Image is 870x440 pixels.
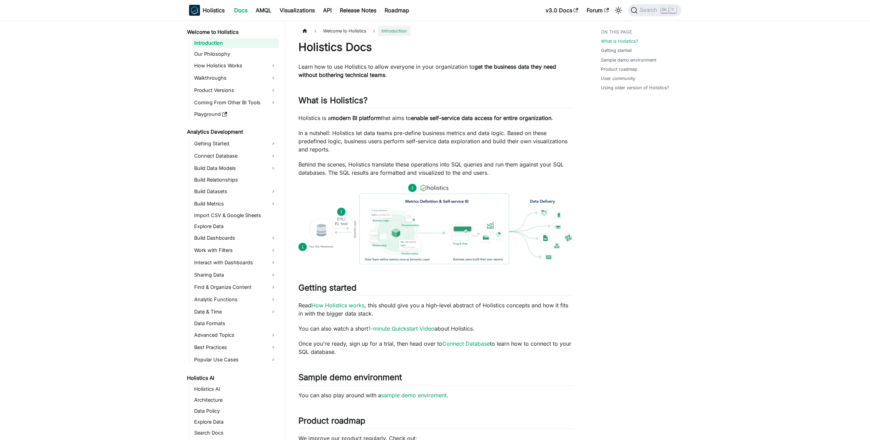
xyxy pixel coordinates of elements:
h2: Getting started [298,283,574,296]
a: Coming From Other BI Tools [192,97,279,108]
img: How Holistics fits in your Data Stack [298,184,574,264]
a: Explore Data [192,417,279,427]
h2: Product roadmap [298,416,574,429]
a: Holistics AI [185,373,279,383]
a: Connect Database [192,150,279,161]
a: Release Notes [336,5,380,16]
a: Introduction [192,38,279,48]
p: Holistics is a that aims to . [298,114,574,122]
a: Build Data Models [192,163,279,174]
a: Sharing Data [192,269,279,280]
b: Holistics [203,6,225,14]
h1: Holistics Docs [298,40,574,54]
a: Docs [230,5,252,16]
a: Data Formats [192,319,279,328]
p: Read , this should give you a high-level abstract of Holistics concepts and how it fits in with t... [298,301,574,318]
a: How Holistics Works [192,60,279,71]
a: 1-minute Quickstart Video [368,325,434,332]
a: Visualizations [276,5,319,16]
nav: Breadcrumbs [298,26,574,36]
p: You can also play around with a . [298,391,574,399]
a: Data Policy [192,406,279,416]
a: AMQL [252,5,276,16]
a: Getting started [601,47,632,54]
kbd: K [669,7,676,13]
a: Getting Started [192,138,279,149]
a: Connect Database [442,340,490,347]
a: Explore Data [192,222,279,231]
a: Date & Time [192,306,279,317]
a: Best Practices [192,342,279,353]
p: Learn how to use Holistics to allow everyone in your organization to . [298,63,574,79]
a: User community [601,75,635,82]
a: Work with Filters [192,245,279,256]
a: API [319,5,336,16]
a: Build Relationships [192,175,279,185]
a: sample demo enviroment [381,392,446,399]
a: Build Datasets [192,186,279,197]
span: Introduction [378,26,410,36]
p: Behind the scenes, Holistics translate these operations into SQL queries and run them against you... [298,160,574,177]
img: Holistics [189,5,200,16]
a: Product Versions [192,85,279,96]
span: Welcome to Holistics [320,26,370,36]
a: Sample demo environment [601,57,656,63]
span: Search [638,7,661,13]
a: Build Dashboards [192,232,279,243]
p: In a nutshell: Holistics let data teams pre-define business metrics and data logic. Based on thes... [298,129,574,154]
a: Roadmap [380,5,413,16]
h2: What is Holistics? [298,95,574,108]
strong: enable self-service data access for entire organization [411,115,551,121]
a: v3.0 Docs [541,5,583,16]
h2: Sample demo environment [298,372,574,385]
a: What is Holistics? [601,38,638,44]
a: How Holistics works [311,302,364,309]
a: Architecture [192,395,279,405]
p: Once you're ready, sign up for a trial, then head over to to learn how to connect to your SQL dat... [298,339,574,356]
button: Search (Ctrl+K) [628,4,681,16]
a: Product roadmap [601,66,637,72]
a: HolisticsHolistics [189,5,225,16]
a: Forum [583,5,613,16]
a: Import CSV & Google Sheets [192,211,279,220]
a: Using older version of Holistics? [601,84,669,91]
a: Playground [192,109,279,119]
a: Analytic Functions [192,294,279,305]
nav: Docs sidebar [182,21,285,440]
a: Advanced Topics [192,330,279,341]
a: Analytics Development [185,127,279,137]
p: You can also watch a short about Holistics. [298,324,574,333]
a: Walkthroughs [192,72,279,83]
a: Popular Use Cases [192,354,279,365]
strong: modern BI platform [331,115,381,121]
a: Search Docs [192,428,279,438]
a: Find & Organize Content [192,282,279,293]
button: Switch between dark and light mode (currently light mode) [613,5,624,16]
a: Holistics AI [192,384,279,394]
a: Home page [298,26,311,36]
a: Interact with Dashboards [192,257,279,268]
a: Build Metrics [192,198,279,209]
a: Welcome to Holistics [185,27,279,37]
a: Our Philosophy [192,49,279,59]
